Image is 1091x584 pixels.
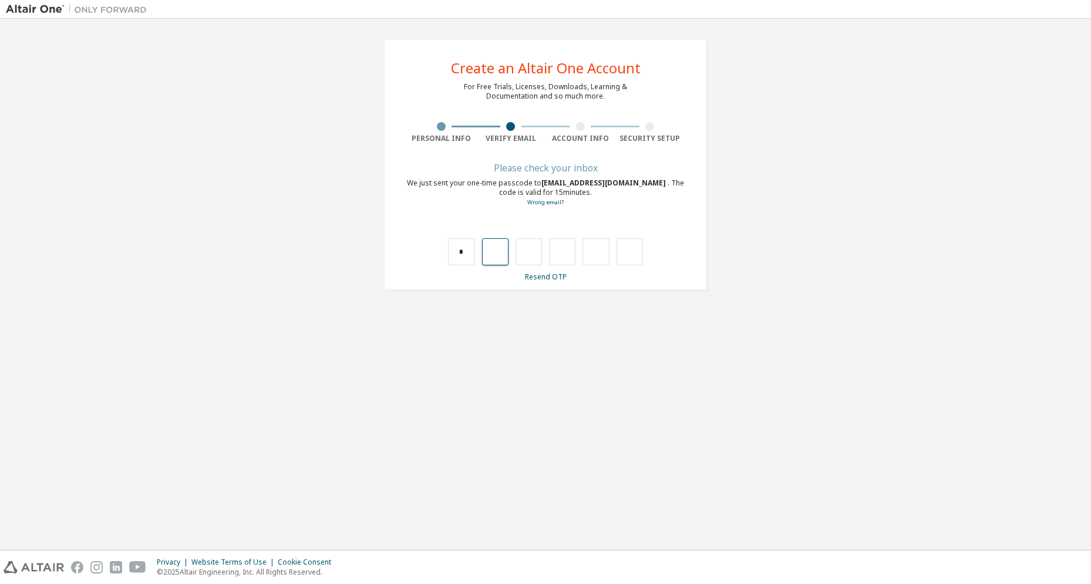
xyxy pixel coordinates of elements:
[157,567,338,577] p: © 2025 Altair Engineering, Inc. All Rights Reserved.
[525,272,567,282] a: Resend OTP
[406,178,685,207] div: We just sent your one-time passcode to . The code is valid for 15 minutes.
[476,134,546,143] div: Verify Email
[90,561,103,573] img: instagram.svg
[157,558,191,567] div: Privacy
[278,558,338,567] div: Cookie Consent
[71,561,83,573] img: facebook.svg
[451,61,641,75] div: Create an Altair One Account
[129,561,146,573] img: youtube.svg
[464,82,627,101] div: For Free Trials, Licenses, Downloads, Learning & Documentation and so much more.
[545,134,615,143] div: Account Info
[406,134,476,143] div: Personal Info
[191,558,278,567] div: Website Terms of Use
[4,561,64,573] img: altair_logo.svg
[527,198,564,206] a: Go back to the registration form
[615,134,685,143] div: Security Setup
[541,178,668,188] span: [EMAIL_ADDRESS][DOMAIN_NAME]
[6,4,153,15] img: Altair One
[110,561,122,573] img: linkedin.svg
[406,164,685,171] div: Please check your inbox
